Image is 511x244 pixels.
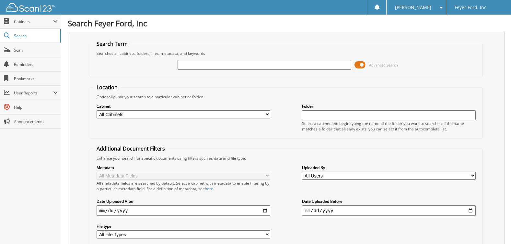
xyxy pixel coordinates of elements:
[97,180,270,191] div: All metadata fields are searched by default. Select a cabinet with metadata to enable filtering b...
[14,62,58,67] span: Reminders
[97,104,270,109] label: Cabinet
[205,186,213,191] a: here
[14,119,58,124] span: Announcements
[97,165,270,170] label: Metadata
[97,199,270,204] label: Date Uploaded After
[97,205,270,216] input: start
[6,3,55,12] img: scan123-logo-white.svg
[93,40,131,47] legend: Search Term
[302,121,475,132] div: Select a cabinet and begin typing the name of the folder you want to search in. If the name match...
[455,6,486,9] span: Feyer Ford, Inc
[14,33,57,39] span: Search
[68,18,505,29] h1: Search Feyer Ford, Inc
[93,51,479,56] div: Searches all cabinets, folders, files, metadata, and keywords
[369,63,398,67] span: Advanced Search
[479,213,511,244] iframe: Chat Widget
[302,104,475,109] label: Folder
[97,224,270,229] label: File type
[14,19,53,24] span: Cabinets
[14,90,53,96] span: User Reports
[302,205,475,216] input: end
[14,47,58,53] span: Scan
[14,76,58,81] span: Bookmarks
[302,165,475,170] label: Uploaded By
[14,104,58,110] span: Help
[395,6,431,9] span: [PERSON_NAME]
[93,155,479,161] div: Enhance your search for specific documents using filters such as date and file type.
[93,84,121,91] legend: Location
[93,145,168,152] legend: Additional Document Filters
[302,199,475,204] label: Date Uploaded Before
[93,94,479,100] div: Optionally limit your search to a particular cabinet or folder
